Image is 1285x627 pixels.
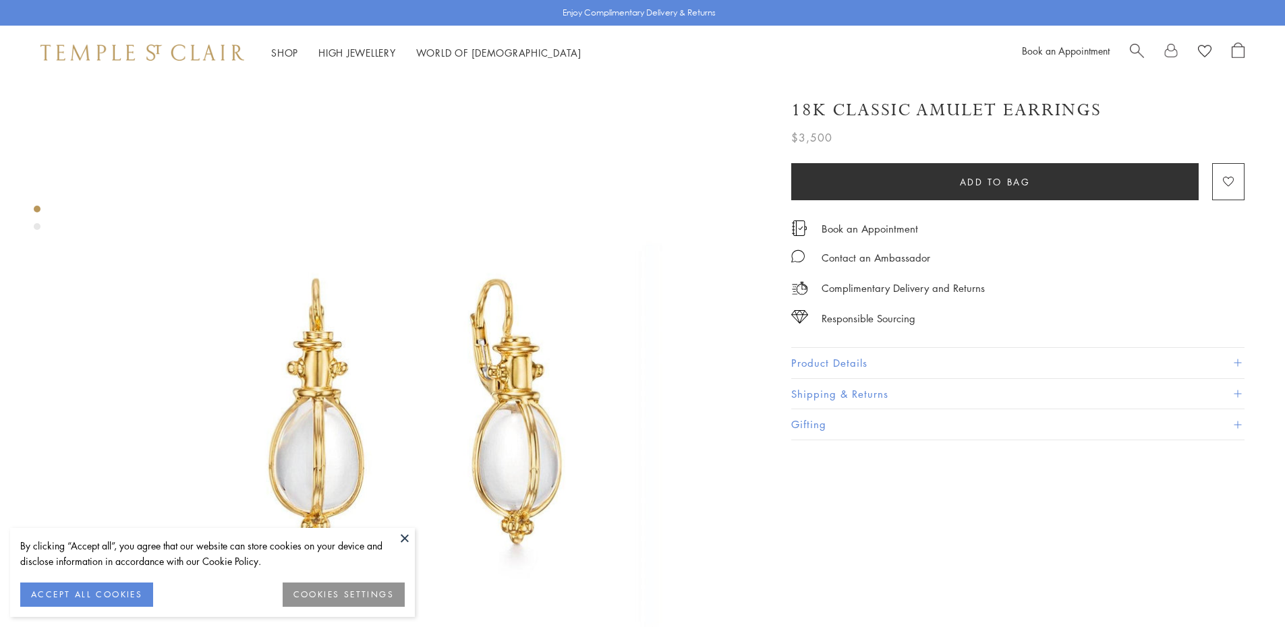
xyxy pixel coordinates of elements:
[40,44,244,61] img: Temple St. Clair
[822,221,918,236] a: Book an Appointment
[1130,42,1144,63] a: Search
[563,6,716,20] p: Enjoy Complimentary Delivery & Returns
[791,348,1245,378] button: Product Details
[416,46,581,59] a: World of [DEMOGRAPHIC_DATA]World of [DEMOGRAPHIC_DATA]
[960,175,1031,189] span: Add to bag
[1232,42,1245,63] a: Open Shopping Bag
[791,409,1245,440] button: Gifting
[20,538,405,569] div: By clicking “Accept all”, you agree that our website can store cookies on your device and disclos...
[271,44,581,61] nav: Main navigation
[791,98,1102,122] h1: 18K Classic Amulet Earrings
[1198,42,1211,63] a: View Wishlist
[1022,44,1110,57] a: Book an Appointment
[791,220,807,236] img: icon_appointment.svg
[822,249,930,266] div: Contact an Ambassador
[20,583,153,607] button: ACCEPT ALL COOKIES
[791,310,808,324] img: icon_sourcing.svg
[791,379,1245,409] button: Shipping & Returns
[271,46,298,59] a: ShopShop
[34,202,40,241] div: Product gallery navigation
[318,46,396,59] a: High JewelleryHigh Jewellery
[822,280,985,297] p: Complimentary Delivery and Returns
[791,163,1199,200] button: Add to bag
[791,249,805,263] img: MessageIcon-01_2.svg
[822,310,915,327] div: Responsible Sourcing
[791,129,832,146] span: $3,500
[283,583,405,607] button: COOKIES SETTINGS
[791,280,808,297] img: icon_delivery.svg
